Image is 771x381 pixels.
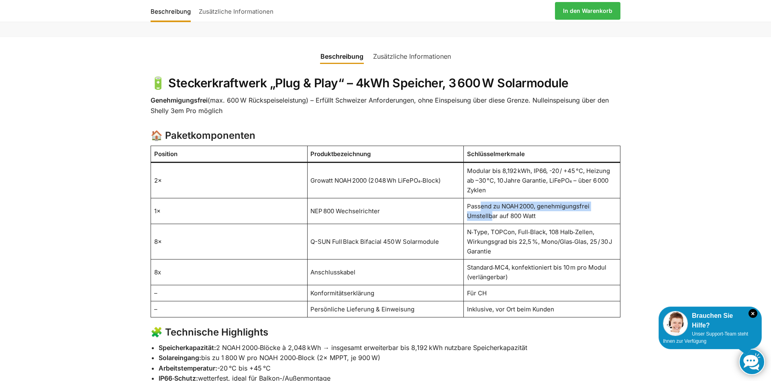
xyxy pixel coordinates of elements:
[464,198,620,224] td: Passend zu NOAH 2000, genehmigungsfrei Umstellbar auf 800 Watt
[159,364,217,372] strong: Arbeitstemperatur:
[151,1,195,21] a: Beschreibung
[307,198,464,224] td: NEP 800 Wechselrichter
[151,163,308,198] td: 2×
[464,224,620,259] td: N‑Type, TOPCon, Full‑Black, 108 Halb‑Zellen, Wirkungsgrad bis 22,5 %, Mono/Glas‑Glas, 25 / 30 J G...
[151,96,208,104] strong: Genehmigungsfrei
[464,285,620,301] td: Für CH
[307,163,464,198] td: Growatt NOAH 2000 (2 048 Wh LiFePO₄‑Block)
[159,353,620,363] li: bis zu 1 800 W pro NOAH 2000‑Block (2× MPPT, je 900 W)
[749,309,757,318] i: Schließen
[159,344,216,352] strong: Speicherkapazität:
[159,363,620,374] li: -20 °C bis +45 °C
[307,146,464,163] th: Produktbezeichnung
[307,224,464,259] td: Q-SUN Full Black Bifacial 450 W Solarmodule
[195,1,277,21] a: Zusätzliche Informationen
[307,259,464,285] td: Anschlusskabel
[151,325,620,340] h3: 🧩 Technische Highlights
[151,95,620,116] p: (max. 600 W Rückspeiseleistung) – Erfüllt Schweizer Anforderungen, ohne Einspeisung über diese Gr...
[464,163,620,198] td: Modular bis 8,192 kWh, IP66, -20 / +45 °C, Heizung ab –30 °C, 10 Jahre Garantie, LiFePO₄ – über 6...
[159,354,201,362] strong: Solareingang:
[151,129,620,143] h3: 🏠 Paketkomponenten
[151,198,308,224] td: 1×
[464,301,620,317] td: Inklusive, vor Ort beim Kunden
[316,47,368,66] a: Beschreibung
[159,343,620,353] li: 2 NOAH 2000‑Blöcke à 2,048 kWh → insgesamt erweiterbar bis 8,192 kWh nutzbare Speicherkapazität
[663,331,748,344] span: Unser Support-Team steht Ihnen zur Verfügung
[151,301,308,317] td: –
[151,76,620,91] h2: 🔋 Steckerkraftwerk „Plug & Play“ – 4kWh Speicher, 3 600 W Solarmodule
[464,259,620,285] td: Standard‑MC4, konfektioniert bis 10 m pro Modul (verlängerbar)
[307,301,464,317] td: Persönliche Lieferung & Einweisung
[151,285,308,301] td: –
[663,311,688,336] img: Customer service
[555,2,620,20] a: In den Warenkorb
[464,146,620,163] th: Schlüsselmerkmale
[151,224,308,259] td: 8×
[151,259,308,285] td: 8x
[663,311,757,330] div: Brauchen Sie Hilfe?
[307,285,464,301] td: Konformitätserklärung
[151,146,308,163] th: Position
[368,47,456,66] a: Zusätzliche Informationen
